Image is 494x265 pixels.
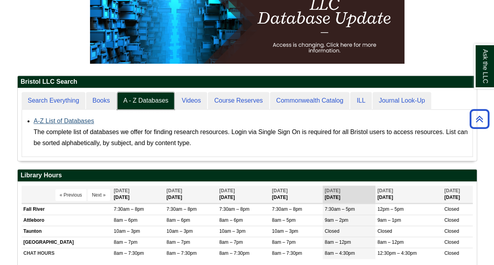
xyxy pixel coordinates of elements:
span: [DATE] [377,188,393,193]
th: [DATE] [375,186,442,203]
th: [DATE] [270,186,323,203]
a: Search Everything [22,92,86,110]
span: 12pm – 5pm [377,206,404,212]
span: 7:30am – 8pm [219,206,250,212]
span: [DATE] [219,188,235,193]
span: [DATE] [272,188,288,193]
td: Fall River [22,204,112,215]
span: 8am – 7:30pm [167,250,197,256]
span: 8am – 6pm [114,217,138,223]
span: 8am – 12pm [325,239,351,245]
td: CHAT HOURS [22,248,112,259]
span: 8am – 7:30pm [272,250,302,256]
span: 10am – 3pm [219,228,246,234]
h2: Library Hours [18,169,477,182]
button: Next » [88,189,110,201]
span: Closed [377,228,392,234]
td: Attleboro [22,215,112,226]
a: Commonwealth Catalog [270,92,350,110]
span: 8am – 7pm [114,239,138,245]
span: 9am – 2pm [325,217,348,223]
a: Back to Top [467,114,492,124]
span: 10am – 3pm [272,228,298,234]
a: ILL [350,92,371,110]
button: « Previous [55,189,86,201]
span: 8am – 12pm [377,239,404,245]
th: [DATE] [165,186,217,203]
span: 9am – 1pm [377,217,401,223]
a: A - Z Databases [117,92,175,110]
td: [GEOGRAPHIC_DATA] [22,237,112,248]
span: [DATE] [167,188,182,193]
h2: Bristol LLC Search [18,76,477,88]
a: Videos [175,92,207,110]
span: Closed [444,239,459,245]
span: 8am – 7pm [219,239,243,245]
span: 8am – 6pm [219,217,243,223]
span: Closed [444,250,459,256]
span: Closed [444,217,459,223]
span: Closed [325,228,339,234]
a: Books [86,92,116,110]
span: 7:30am – 8pm [114,206,144,212]
span: 8am – 4:30pm [325,250,355,256]
span: 8am – 5pm [272,217,296,223]
span: [DATE] [325,188,340,193]
span: 8am – 7pm [167,239,190,245]
th: [DATE] [442,186,472,203]
div: The complete list of databases we offer for finding research resources. Login via Single Sign On ... [34,127,468,149]
span: 10am – 3pm [114,228,140,234]
span: 8am – 6pm [167,217,190,223]
th: [DATE] [112,186,165,203]
th: [DATE] [323,186,375,203]
span: 7:30am – 8pm [272,206,302,212]
span: 7:30am – 5pm [325,206,355,212]
span: 8am – 7pm [272,239,296,245]
span: 8am – 7:30pm [114,250,144,256]
a: A-Z List of Databases [34,118,94,124]
span: 10am – 3pm [167,228,193,234]
a: Course Reserves [208,92,269,110]
span: Closed [444,228,459,234]
span: 12:30pm – 4:30pm [377,250,417,256]
a: Journal Look-Up [373,92,431,110]
span: 8am – 7:30pm [219,250,250,256]
th: [DATE] [217,186,270,203]
span: Closed [444,206,459,212]
span: [DATE] [114,188,130,193]
span: 7:30am – 8pm [167,206,197,212]
span: [DATE] [444,188,460,193]
td: Taunton [22,226,112,237]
